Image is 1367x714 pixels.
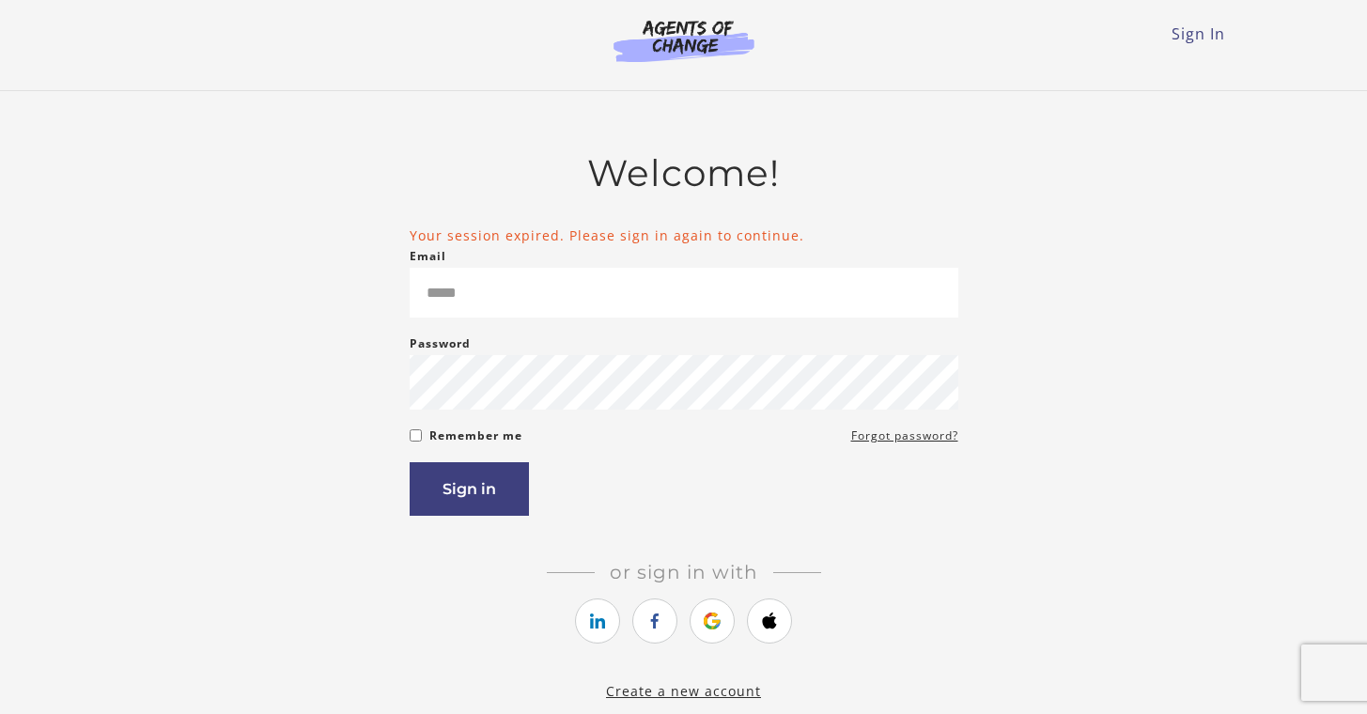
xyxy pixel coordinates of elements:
[606,682,761,700] a: Create a new account
[410,245,446,268] label: Email
[410,333,471,355] label: Password
[575,598,620,644] a: https://courses.thinkific.com/users/auth/linkedin?ss%5Breferral%5D=&ss%5Buser_return_to%5D=%2Fuse...
[410,225,958,245] li: Your session expired. Please sign in again to continue.
[410,462,529,516] button: Sign in
[690,598,735,644] a: https://courses.thinkific.com/users/auth/google?ss%5Breferral%5D=&ss%5Buser_return_to%5D=%2Fusers...
[851,425,958,447] a: Forgot password?
[595,561,773,583] span: Or sign in with
[410,151,958,195] h2: Welcome!
[429,425,522,447] label: Remember me
[1172,23,1225,44] a: Sign In
[632,598,677,644] a: https://courses.thinkific.com/users/auth/facebook?ss%5Breferral%5D=&ss%5Buser_return_to%5D=%2Fuse...
[594,19,774,62] img: Agents of Change Logo
[747,598,792,644] a: https://courses.thinkific.com/users/auth/apple?ss%5Breferral%5D=&ss%5Buser_return_to%5D=%2Fusers%...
